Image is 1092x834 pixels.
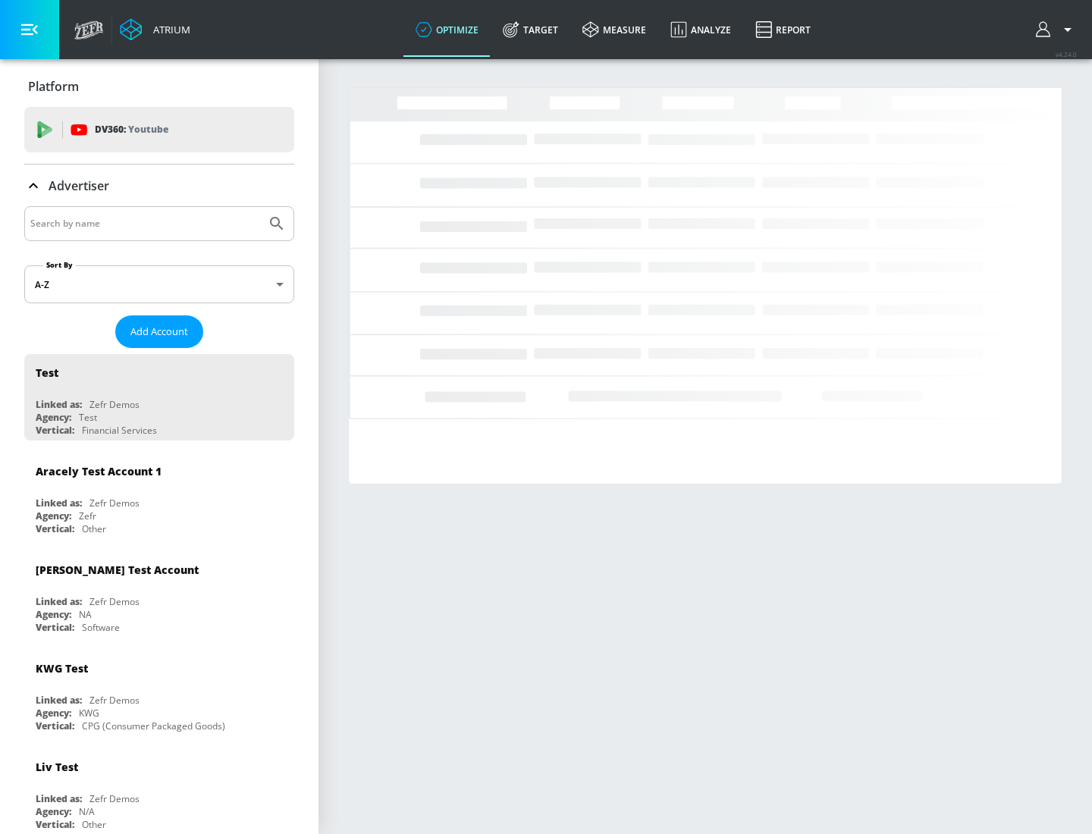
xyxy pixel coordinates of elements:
a: optimize [403,2,491,57]
div: CPG (Consumer Packaged Goods) [82,720,225,732]
div: Linked as: [36,398,82,411]
div: A-Z [24,265,294,303]
div: Aracely Test Account 1 [36,464,162,478]
p: DV360: [95,121,168,138]
div: Agency: [36,707,71,720]
div: TestLinked as:Zefr DemosAgency:TestVertical:Financial Services [24,354,294,441]
div: Vertical: [36,818,74,831]
div: Zefr Demos [89,595,140,608]
a: measure [570,2,658,57]
div: KWG TestLinked as:Zefr DemosAgency:KWGVertical:CPG (Consumer Packaged Goods) [24,650,294,736]
div: Financial Services [82,424,157,437]
div: Test [79,411,97,424]
div: Agency: [36,805,71,818]
div: [PERSON_NAME] Test AccountLinked as:Zefr DemosAgency:NAVertical:Software [24,551,294,638]
div: Other [82,522,106,535]
div: [PERSON_NAME] Test Account [36,563,199,577]
div: Zefr Demos [89,398,140,411]
div: Aracely Test Account 1Linked as:Zefr DemosAgency:ZefrVertical:Other [24,453,294,539]
div: Zefr Demos [89,497,140,509]
div: Zefr [79,509,96,522]
div: Advertiser [24,165,294,207]
p: Platform [28,78,79,95]
div: Zefr Demos [89,792,140,805]
div: Agency: [36,509,71,522]
div: Atrium [147,23,190,36]
div: Linked as: [36,497,82,509]
div: DV360: Youtube [24,107,294,152]
div: KWG [79,707,99,720]
a: Analyze [658,2,743,57]
div: N/A [79,805,95,818]
div: Test [36,365,58,380]
div: Vertical: [36,621,74,634]
div: Vertical: [36,720,74,732]
p: Advertiser [49,177,109,194]
span: Add Account [130,323,188,340]
div: Linked as: [36,595,82,608]
div: Agency: [36,608,71,621]
div: Liv Test [36,760,78,774]
a: Target [491,2,570,57]
div: Vertical: [36,522,74,535]
div: Zefr Demos [89,694,140,707]
div: Linked as: [36,694,82,707]
button: Add Account [115,315,203,348]
span: v 4.24.0 [1056,50,1077,58]
div: NA [79,608,92,621]
a: Atrium [120,18,190,41]
a: Report [743,2,823,57]
div: Agency: [36,411,71,424]
div: Other [82,818,106,831]
div: KWG Test [36,661,88,676]
p: Youtube [128,121,168,137]
div: Platform [24,65,294,108]
label: Sort By [43,260,76,270]
div: Vertical: [36,424,74,437]
div: Software [82,621,120,634]
div: Linked as: [36,792,82,805]
input: Search by name [30,214,260,234]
